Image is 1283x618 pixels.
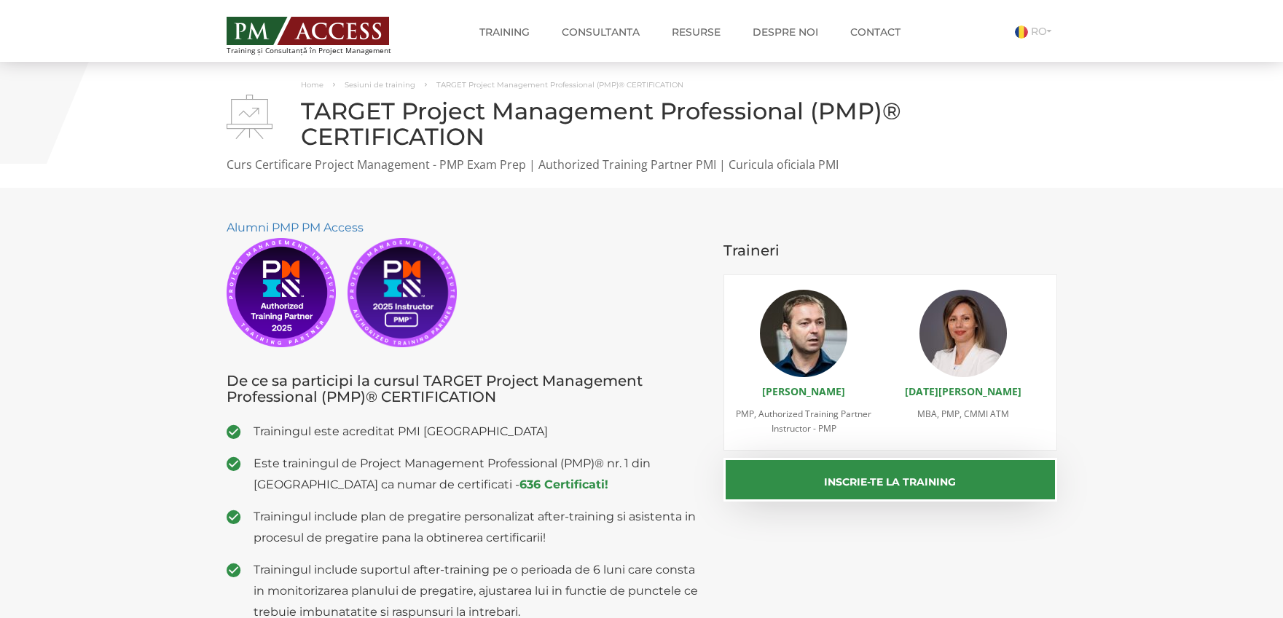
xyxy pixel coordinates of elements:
img: TARGET Project Management Professional (PMP)® CERTIFICATION [227,95,272,139]
span: Training și Consultanță în Project Management [227,47,418,55]
a: Contact [839,17,911,47]
h3: De ce sa participi la cursul TARGET Project Management Professional (PMP)® CERTIFICATION [227,373,702,405]
a: Despre noi [742,17,829,47]
img: Romana [1015,25,1028,39]
button: Inscrie-te la training [723,458,1057,502]
a: [PERSON_NAME] [762,384,845,398]
span: TARGET Project Management Professional (PMP)® CERTIFICATION [436,80,683,90]
a: EN [1013,44,1043,57]
h3: Traineri [723,242,1057,258]
a: Alumni PMP PM Access [227,221,364,234]
a: 636 Certificati! [519,478,608,491]
p: Curs Certificare Project Management - PMP Exam Prep | Authorized Training Partner PMI | Curicula ... [227,157,1057,173]
a: Training și Consultanță în Project Management [227,12,418,55]
span: Este trainingul de Project Management Professional (PMP)® nr. 1 din [GEOGRAPHIC_DATA] ca numar de... [254,453,702,495]
h1: TARGET Project Management Professional (PMP)® CERTIFICATION [227,98,1057,149]
img: Engleza [1013,44,1026,58]
a: [DATE][PERSON_NAME] [905,384,1021,398]
img: PM ACCESS - Echipa traineri si consultanti certificati PMP: Narciss Popescu, Mihai Olaru, Monica ... [227,17,389,45]
span: MBA, PMP, CMMI ATM [917,408,1009,420]
a: Resurse [661,17,731,47]
a: Sesiuni de training [345,80,415,90]
a: Consultanta [551,17,651,47]
a: Home [301,80,323,90]
a: Training [468,17,541,47]
span: Trainingul este acreditat PMI [GEOGRAPHIC_DATA] [254,421,702,442]
span: Trainingul include plan de pregatire personalizat after-training si asistenta in procesul de preg... [254,506,702,548]
span: PMP, Authorized Training Partner Instructor - PMP [736,408,871,435]
a: RO [1015,25,1057,38]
